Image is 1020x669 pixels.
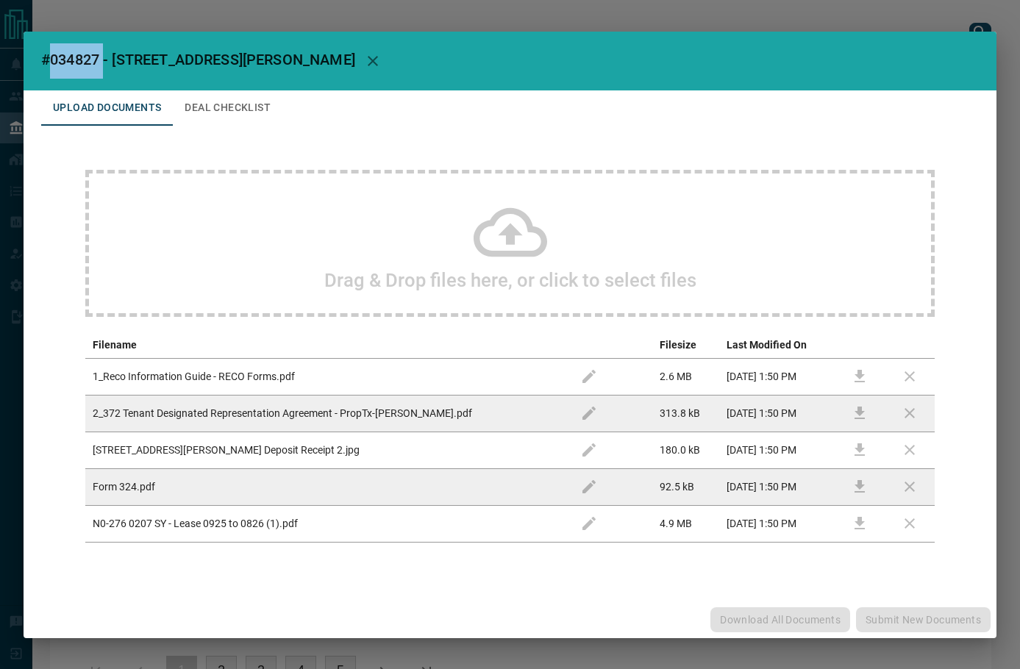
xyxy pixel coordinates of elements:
button: Deal Checklist [173,90,282,126]
h2: Drag & Drop files here, or click to select files [324,269,696,291]
td: 4.9 MB [652,505,719,542]
td: [DATE] 1:50 PM [719,505,835,542]
span: #034827 - [STREET_ADDRESS][PERSON_NAME] [41,51,355,68]
td: [DATE] 1:50 PM [719,432,835,468]
th: Filename [85,332,564,359]
td: 2.6 MB [652,358,719,395]
td: [DATE] 1:50 PM [719,395,835,432]
th: edit column [564,332,652,359]
td: 2_372 Tenant Designated Representation Agreement - PropTx-[PERSON_NAME].pdf [85,395,564,432]
td: 92.5 kB [652,468,719,505]
th: Filesize [652,332,719,359]
button: Upload Documents [41,90,173,126]
th: delete file action column [885,332,935,359]
th: Last Modified On [719,332,835,359]
td: 180.0 kB [652,432,719,468]
td: [DATE] 1:50 PM [719,358,835,395]
td: N0-276 0207 SY - Lease 0925 to 0826 (1).pdf [85,505,564,542]
td: 1_Reco Information Guide - RECO Forms.pdf [85,358,564,395]
th: download action column [835,332,885,359]
td: 313.8 kB [652,395,719,432]
td: Form 324.pdf [85,468,564,505]
td: [DATE] 1:50 PM [719,468,835,505]
div: Drag & Drop files here, or click to select files [85,170,935,317]
td: [STREET_ADDRESS][PERSON_NAME] Deposit Receipt 2.jpg [85,432,564,468]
